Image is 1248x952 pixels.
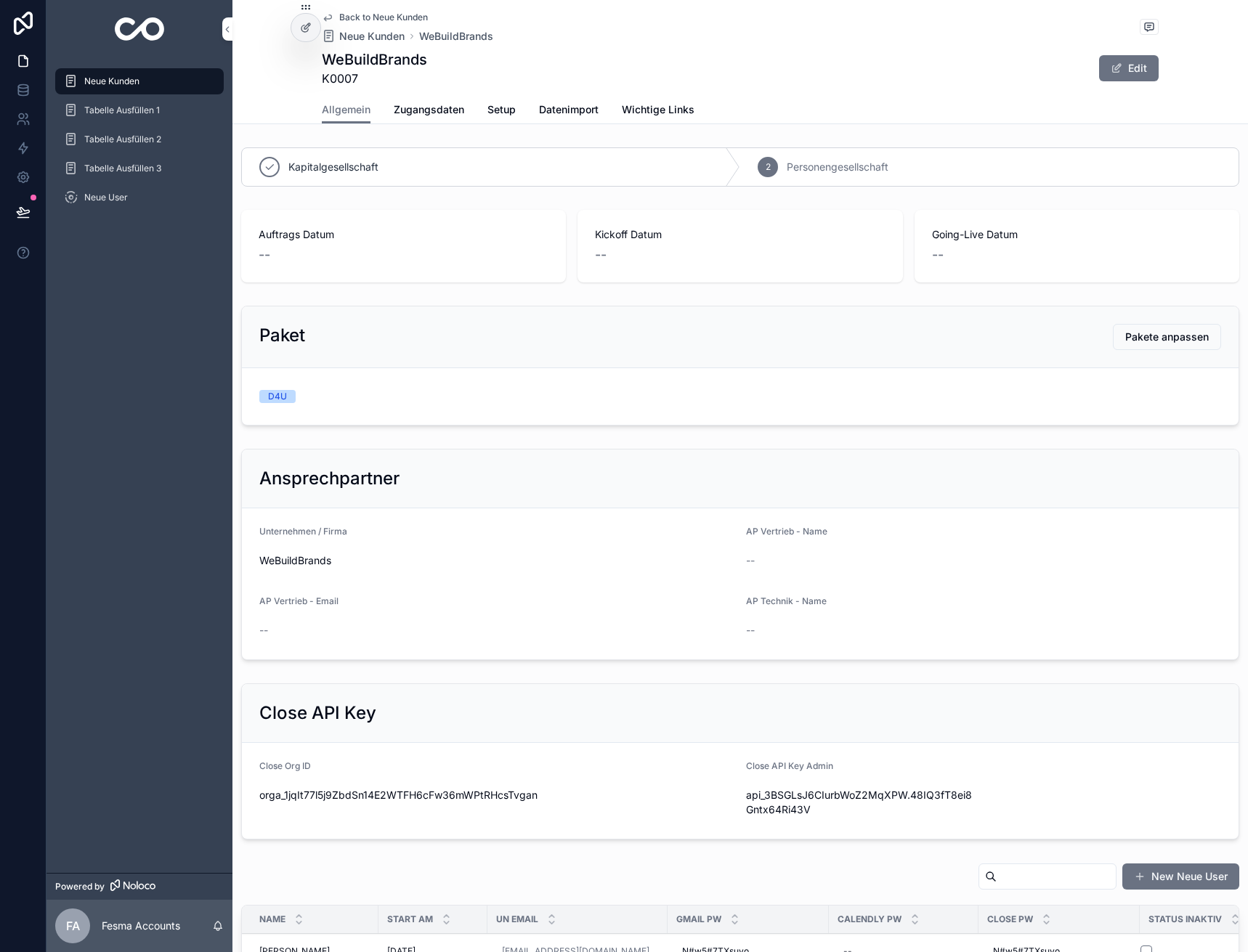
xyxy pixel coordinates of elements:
[322,70,427,87] span: K0007
[838,914,901,925] span: Calendly Pw
[487,97,516,126] a: Setup
[595,227,885,242] span: Kickoff Datum
[55,881,105,892] span: Powered by
[66,917,80,935] span: FA
[259,227,548,242] span: Auftrags Datum
[259,553,734,568] span: WeBuildBrands
[1122,863,1239,890] button: New Neue User
[419,29,493,44] a: WeBuildBrands
[46,873,232,900] a: Powered by
[259,914,285,925] span: Name
[268,390,287,403] div: D4U
[259,701,376,725] h2: Close API Key
[539,102,599,117] span: Datenimport
[322,12,428,23] a: Back to Neue Kunden
[55,155,224,182] a: Tabelle Ausfüllen 3
[676,914,721,925] span: Gmail Pw
[496,914,538,925] span: UN Email
[746,595,827,606] span: AP Technik - Name
[84,105,160,116] span: Tabelle Ausfüllen 1
[55,97,224,123] a: Tabelle Ausfüllen 1
[55,184,224,211] a: Neue User
[787,160,888,174] span: Personengesellschaft
[115,17,165,41] img: App logo
[259,526,347,537] span: Unternehmen / Firma
[622,102,694,117] span: Wichtige Links
[102,919,180,933] p: Fesma Accounts
[84,76,139,87] span: Neue Kunden
[746,623,755,638] span: --
[322,102,370,117] span: Allgemein
[1125,330,1209,344] span: Pakete anpassen
[339,12,428,23] span: Back to Neue Kunden
[766,161,771,173] span: 2
[1113,324,1221,350] button: Pakete anpassen
[746,760,833,771] span: Close API Key Admin
[322,97,370,124] a: Allgemein
[1099,55,1159,81] button: Edit
[259,245,270,265] span: --
[46,58,232,229] div: scrollable content
[932,227,1222,242] span: Going-Live Datum
[259,467,400,490] h2: Ansprechpartner
[322,49,427,70] h1: WeBuildBrands
[932,245,944,265] span: --
[84,134,161,145] span: Tabelle Ausfüllen 2
[322,29,405,44] a: Neue Kunden
[746,553,755,568] span: --
[487,102,516,117] span: Setup
[259,760,311,771] span: Close Org ID
[622,97,694,126] a: Wichtige Links
[595,245,607,265] span: --
[339,29,405,44] span: Neue Kunden
[84,163,161,174] span: Tabelle Ausfüllen 3
[288,160,378,174] span: Kapitalgesellschaft
[387,914,433,925] span: Start am
[1148,914,1222,925] span: Status Inaktiv
[539,97,599,126] a: Datenimport
[259,788,734,802] span: orga_1jqIt77l5j9ZbdSn14E2WTFH6cFw36mWPtRHcsTvgan
[259,595,339,606] span: AP Vertrieb - Email
[55,68,224,94] a: Neue Kunden
[55,126,224,152] a: Tabelle Ausfüllen 2
[394,102,464,117] span: Zugangsdaten
[987,914,1033,925] span: Close Pw
[84,192,128,203] span: Neue User
[259,623,268,638] span: --
[746,526,827,537] span: AP Vertrieb - Name
[394,97,464,126] a: Zugangsdaten
[746,788,978,817] span: api_3BSGLsJ6CIurbWoZ2MqXPW.48IQ3fT8ei8Gntx64Ri43V
[259,324,305,347] h2: Paket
